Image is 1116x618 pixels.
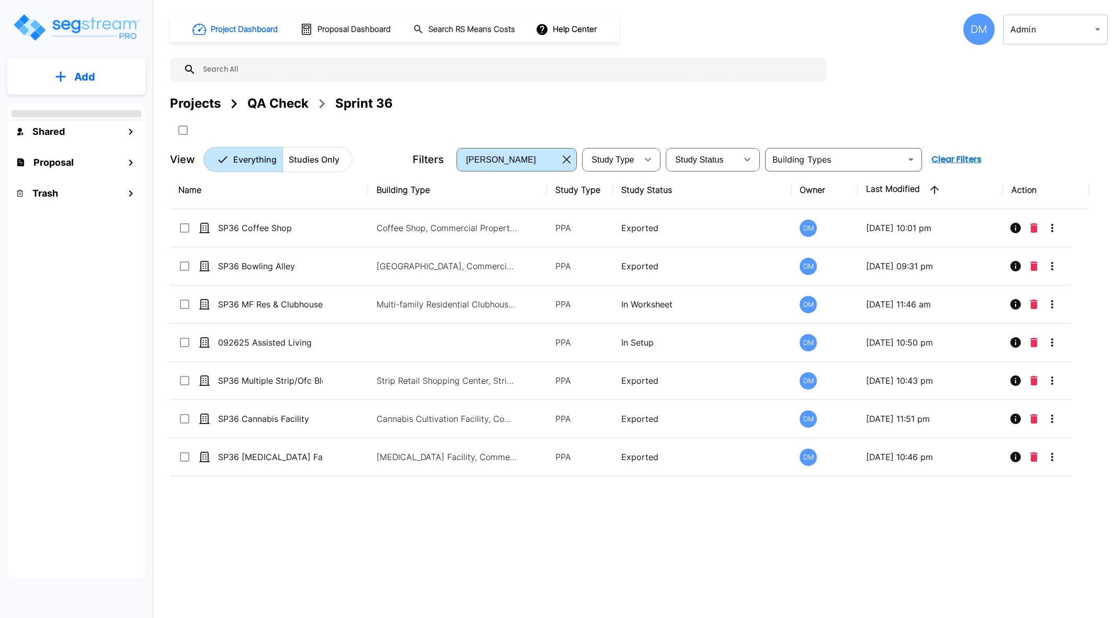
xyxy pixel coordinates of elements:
[296,18,396,40] button: Proposal Dashboard
[555,374,605,387] p: PPA
[1042,218,1063,238] button: More-Options
[668,145,737,174] div: Select
[621,336,783,349] p: In Setup
[927,149,986,170] button: Clear Filters
[247,94,309,113] div: QA Check
[1042,332,1063,353] button: More-Options
[32,124,65,139] h1: Shared
[555,260,605,272] p: PPA
[196,58,821,82] input: Search All
[866,260,995,272] p: [DATE] 09:31 pm
[377,451,518,463] p: [MEDICAL_DATA] Facility, Commercial Property Site
[621,260,783,272] p: Exported
[1005,370,1026,391] button: Info
[377,298,518,311] p: Multi-family Residential Clubhouse, Multi-Family Residential, Multi-Family Residential Site
[188,18,283,41] button: Project Dashboard
[555,298,605,311] p: PPA
[800,296,817,313] div: DM
[459,145,559,174] div: Select
[173,120,193,141] button: SelectAll
[368,171,546,209] th: Building Type
[800,220,817,237] div: DM
[791,171,857,209] th: Owner
[218,413,323,425] p: SP36 Cannabis Facility
[866,222,995,234] p: [DATE] 10:01 pm
[800,372,817,390] div: DM
[547,171,613,209] th: Study Type
[203,147,352,172] div: Platform
[621,222,783,234] p: Exported
[12,13,140,42] img: Logo
[335,94,393,113] div: Sprint 36
[409,19,521,40] button: Search RS Means Costs
[1042,408,1063,429] button: More-Options
[74,69,95,85] p: Add
[1005,294,1026,315] button: Info
[32,186,58,200] h1: Trash
[289,153,339,166] p: Studies Only
[800,449,817,466] div: DM
[218,374,323,387] p: SP36 Multiple Strip/Ofc Bldgs
[218,260,323,272] p: SP36 Bowling Alley
[1026,218,1042,238] button: Delete
[1026,447,1042,467] button: Delete
[1005,256,1026,277] button: Info
[233,153,277,166] p: Everything
[904,152,918,167] button: Open
[555,451,605,463] p: PPA
[768,152,902,167] input: Building Types
[1042,370,1063,391] button: More-Options
[1005,332,1026,353] button: Info
[282,147,352,172] button: Studies Only
[613,171,791,209] th: Study Status
[218,222,323,234] p: SP36 Coffee Shop
[1026,294,1042,315] button: Delete
[1042,294,1063,315] button: More-Options
[866,374,995,387] p: [DATE] 10:43 pm
[858,171,1003,209] th: Last Modified
[621,413,783,425] p: Exported
[866,336,995,349] p: [DATE] 10:50 pm
[170,171,368,209] th: Name
[584,145,637,174] div: Select
[621,298,783,311] p: In Worksheet
[1005,218,1026,238] button: Info
[621,451,783,463] p: Exported
[555,222,605,234] p: PPA
[218,451,323,463] p: SP36 [MEDICAL_DATA] Facility
[800,258,817,275] div: DM
[211,24,278,36] h1: Project Dashboard
[591,155,634,164] span: Study Type
[170,152,195,167] p: View
[621,374,783,387] p: Exported
[866,298,995,311] p: [DATE] 11:46 am
[675,155,724,164] span: Study Status
[1026,408,1042,429] button: Delete
[1042,447,1063,467] button: More-Options
[377,413,518,425] p: Cannabis Cultivation Facility, Commercial Property Site
[428,24,515,36] h1: Search RS Means Costs
[1003,171,1089,209] th: Action
[377,374,518,387] p: Strip Retail Shopping Center, Strip Retail Shopping Center, Office Building, Office Building, Str...
[963,14,995,45] div: DM
[203,147,283,172] button: Everything
[377,260,518,272] p: [GEOGRAPHIC_DATA], Commercial Property Site
[1042,256,1063,277] button: More-Options
[33,155,74,169] h1: Proposal
[317,24,391,36] h1: Proposal Dashboard
[7,62,145,92] button: Add
[555,413,605,425] p: PPA
[1005,408,1026,429] button: Info
[800,334,817,351] div: DM
[413,152,444,167] p: Filters
[1005,447,1026,467] button: Info
[1026,332,1042,353] button: Delete
[555,336,605,349] p: PPA
[1010,23,1091,36] p: Admin
[1026,370,1042,391] button: Delete
[170,94,221,113] div: Projects
[533,19,601,39] button: Help Center
[866,451,995,463] p: [DATE] 10:46 pm
[1026,256,1042,277] button: Delete
[218,336,323,349] p: 092625 Assisted Living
